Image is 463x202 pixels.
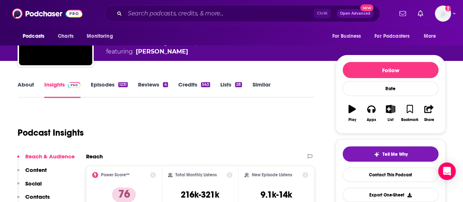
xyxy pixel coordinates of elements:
a: Similar [252,81,270,98]
h1: Podcast Insights [18,127,84,138]
p: Content [25,166,47,173]
h2: New Episode Listens [252,172,292,177]
h3: 216k-321k [181,189,219,200]
p: Social [25,180,42,187]
button: Apps [362,100,381,126]
a: Episodes1231 [91,81,128,98]
span: For Podcasters [374,31,410,41]
div: Bookmark [401,118,418,122]
a: Show notifications dropdown [415,7,426,20]
div: 543 [201,82,210,87]
a: Reviews4 [138,81,168,98]
div: Share [424,118,434,122]
a: Show notifications dropdown [396,7,409,20]
button: open menu [82,29,122,43]
span: Ctrl K [314,9,331,18]
button: Social [17,180,42,194]
button: Open AdvancedNew [337,9,374,18]
div: Open Intercom Messenger [438,162,456,180]
h2: Power Score™ [101,172,130,177]
img: Podchaser - Follow, Share and Rate Podcasts [12,7,82,21]
img: User Profile [435,5,451,22]
h3: 9.1k-14k [261,189,292,200]
span: Open Advanced [340,12,370,15]
a: Charts [53,29,78,43]
span: and [168,39,179,46]
p: Contacts [25,193,50,200]
button: open menu [18,29,54,43]
button: tell me why sparkleTell Me Why [343,146,438,162]
div: List [388,118,393,122]
button: Content [17,166,47,180]
button: Bookmark [400,100,419,126]
input: Search podcasts, credits, & more... [125,8,314,19]
button: List [381,100,400,126]
img: tell me why sparkle [374,151,380,157]
button: Show profile menu [435,5,451,22]
span: , [138,39,139,46]
span: More [424,31,436,41]
div: Play [348,118,356,122]
p: Reach & Audience [25,153,75,160]
div: A podcast [106,38,219,56]
button: open menu [370,29,420,43]
span: Monitoring [87,31,113,41]
button: Follow [343,62,438,78]
button: open menu [327,29,370,43]
div: 4 [163,82,168,87]
h2: Reach [86,153,103,160]
h2: Total Monthly Listens [175,172,217,177]
span: featuring [106,47,219,56]
a: Harry Stebbings [136,47,188,56]
a: Investing [139,39,168,46]
div: Rate [343,81,438,96]
button: Play [343,100,362,126]
div: Apps [367,118,376,122]
span: Tell Me Why [382,151,408,157]
div: 28 [235,82,242,87]
p: 76 [112,187,136,202]
a: Business [112,39,138,46]
button: Export One-Sheet [343,188,438,202]
button: Reach & Audience [17,153,75,166]
a: News [179,39,196,46]
a: Lists28 [220,81,242,98]
a: About [18,81,34,98]
a: Credits543 [178,81,210,98]
svg: Add a profile image [445,5,451,11]
img: Podchaser Pro [68,82,81,88]
a: Contact This Podcast [343,168,438,182]
button: open menu [419,29,445,43]
span: Charts [58,31,74,41]
span: For Business [332,31,361,41]
div: Search podcasts, credits, & more... [105,5,380,22]
div: 1231 [118,82,128,87]
button: Share [419,100,438,126]
span: Podcasts [23,31,44,41]
span: Logged in as crenshawcomms [435,5,451,22]
a: InsightsPodchaser Pro [44,81,81,98]
span: New [360,4,373,11]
